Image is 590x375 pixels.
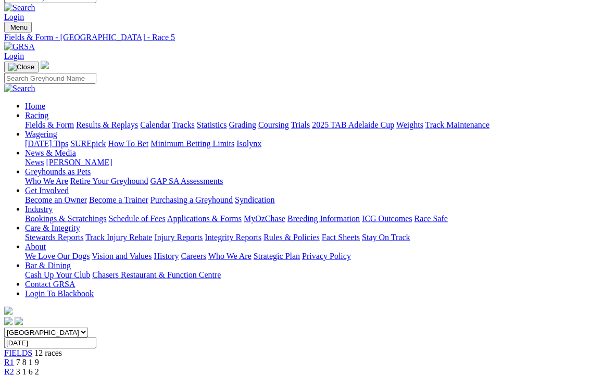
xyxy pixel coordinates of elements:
a: Isolynx [236,139,261,148]
a: We Love Our Dogs [25,252,90,260]
div: Industry [25,214,586,223]
a: Coursing [258,120,289,129]
a: Strategic Plan [254,252,300,260]
img: Search [4,3,35,12]
a: Chasers Restaurant & Function Centre [92,270,221,279]
a: Become a Trainer [89,195,148,204]
img: logo-grsa-white.png [4,307,12,315]
a: Privacy Policy [302,252,351,260]
a: Racing [25,111,48,120]
a: Fact Sheets [322,233,360,242]
a: Login [4,52,24,60]
img: Close [8,63,34,71]
img: logo-grsa-white.png [41,61,49,69]
span: 7 8 1 9 [16,358,39,367]
a: 2025 TAB Adelaide Cup [312,120,394,129]
div: Get Involved [25,195,586,205]
a: [PERSON_NAME] [46,158,112,167]
a: Fields & Form - [GEOGRAPHIC_DATA] - Race 5 [4,33,586,42]
span: Menu [10,23,28,31]
a: Care & Integrity [25,223,80,232]
a: Contact GRSA [25,280,75,289]
a: Bookings & Scratchings [25,214,106,223]
a: Stay On Track [362,233,410,242]
a: Injury Reports [154,233,203,242]
div: Bar & Dining [25,270,586,280]
a: How To Bet [108,139,149,148]
a: Bar & Dining [25,261,71,270]
a: [DATE] Tips [25,139,68,148]
a: Get Involved [25,186,69,195]
a: History [154,252,179,260]
a: Purchasing a Greyhound [150,195,233,204]
a: Statistics [197,120,227,129]
a: Applications & Forms [167,214,242,223]
div: Wagering [25,139,586,148]
a: Race Safe [414,214,447,223]
a: GAP SA Assessments [150,177,223,185]
a: Vision and Values [92,252,152,260]
img: GRSA [4,42,35,52]
a: Calendar [140,120,170,129]
a: Breeding Information [287,214,360,223]
button: Toggle navigation [4,61,39,73]
span: 12 races [34,348,62,357]
a: News & Media [25,148,76,157]
button: Toggle navigation [4,22,32,33]
a: Home [25,102,45,110]
a: Become an Owner [25,195,87,204]
a: Results & Replays [76,120,138,129]
a: Trials [291,120,310,129]
a: FIELDS [4,348,32,357]
div: Racing [25,120,586,130]
input: Select date [4,337,96,348]
img: twitter.svg [15,317,23,326]
a: Careers [181,252,206,260]
a: MyOzChase [244,214,285,223]
div: Greyhounds as Pets [25,177,586,186]
a: Weights [396,120,423,129]
a: Cash Up Your Club [25,270,90,279]
a: Wagering [25,130,57,139]
a: Login [4,12,24,21]
a: SUREpick [70,139,106,148]
a: About [25,242,46,251]
div: Care & Integrity [25,233,586,242]
a: ICG Outcomes [362,214,412,223]
a: Syndication [235,195,274,204]
img: Search [4,84,35,93]
a: Rules & Policies [263,233,320,242]
a: News [25,158,44,167]
a: Who We Are [25,177,68,185]
a: R1 [4,358,14,367]
a: Track Injury Rebate [85,233,152,242]
a: Stewards Reports [25,233,83,242]
a: Retire Your Greyhound [70,177,148,185]
a: Who We Are [208,252,252,260]
a: Schedule of Fees [108,214,165,223]
a: Industry [25,205,53,214]
img: facebook.svg [4,317,12,326]
input: Search [4,73,96,84]
a: Track Maintenance [425,120,489,129]
a: Grading [229,120,256,129]
div: About [25,252,586,261]
a: Login To Blackbook [25,289,94,298]
a: Minimum Betting Limits [150,139,234,148]
div: News & Media [25,158,586,167]
a: Greyhounds as Pets [25,167,91,176]
a: Integrity Reports [205,233,261,242]
a: Tracks [172,120,195,129]
a: Fields & Form [25,120,74,129]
